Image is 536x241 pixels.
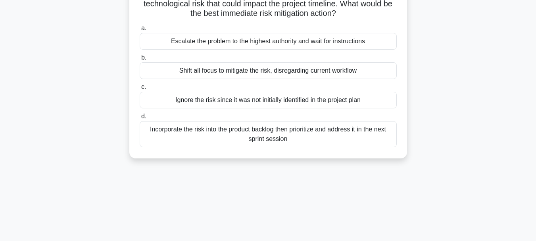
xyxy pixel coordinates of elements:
[140,33,397,50] div: Escalate the problem to the highest authority and wait for instructions
[141,54,146,61] span: b.
[140,62,397,79] div: Shift all focus to mitigate the risk, disregarding current workflow
[140,121,397,147] div: Incorporate the risk into the product backlog then prioritize and address it in the next sprint s...
[141,25,146,31] span: a.
[141,83,146,90] span: c.
[140,92,397,108] div: Ignore the risk since it was not initially identified in the project plan
[141,113,146,120] span: d.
